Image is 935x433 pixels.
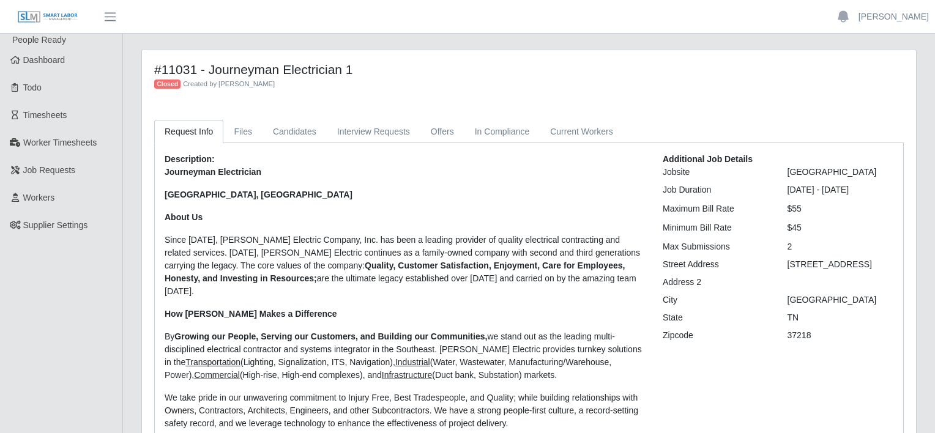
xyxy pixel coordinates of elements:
u: Infrastructure [382,370,432,380]
b: Additional Job Details [663,154,753,164]
span: Worker Timesheets [23,138,97,147]
span: Supplier Settings [23,220,88,230]
strong: Growing our People, Serving our Customers, and Building our Communities, [174,331,487,341]
span: Timesheets [23,110,67,120]
div: [STREET_ADDRESS] [778,258,903,271]
div: Jobsite [654,166,778,179]
a: Files [223,120,263,144]
strong: Journeyman Electrician [165,167,261,177]
div: City [654,294,778,306]
div: Street Address [654,258,778,271]
a: Offers [420,120,464,144]
span: Created by [PERSON_NAME] [183,80,275,87]
div: $55 [778,202,903,215]
div: Zipcode [654,329,778,342]
div: 37218 [778,329,903,342]
div: Job Duration [654,183,778,196]
div: Max Submissions [654,240,778,253]
u: Commercial [194,370,240,380]
div: Address 2 [654,276,778,289]
div: TN [778,311,903,324]
a: Request Info [154,120,223,144]
div: 2 [778,240,903,253]
span: Todo [23,83,42,92]
strong: How [PERSON_NAME] Makes a Difference [165,309,337,319]
a: Current Workers [540,120,623,144]
img: SLM Logo [17,10,78,24]
a: Candidates [263,120,327,144]
p: We take pride in our unwavering commitment to Injury Free, Best Tradespeople, and Quality; while ... [165,391,644,430]
span: Closed [154,80,181,89]
a: In Compliance [464,120,540,144]
u: Transportation [185,357,240,367]
a: Interview Requests [327,120,420,144]
div: [GEOGRAPHIC_DATA] [778,294,903,306]
p: Since [DATE], [PERSON_NAME] Electric Company, Inc. has been a leading provider of quality electri... [165,234,644,298]
u: Industrial [395,357,430,367]
div: State [654,311,778,324]
span: Job Requests [23,165,76,175]
strong: [GEOGRAPHIC_DATA], [GEOGRAPHIC_DATA] [165,190,352,199]
span: Dashboard [23,55,65,65]
strong: About Us [165,212,203,222]
div: [GEOGRAPHIC_DATA] [778,166,903,179]
div: Maximum Bill Rate [654,202,778,215]
p: By we stand out as the leading multi-disciplined electrical contractor and systems integrator in ... [165,330,644,382]
b: Description: [165,154,215,164]
strong: Quality, Customer Satisfaction, Enjoyment, Care for Employees, Honesty, and Investing in Resources; [165,261,625,283]
a: [PERSON_NAME] [859,10,929,23]
span: People Ready [12,35,66,45]
span: Workers [23,193,55,202]
div: [DATE] - [DATE] [778,183,903,196]
div: $45 [778,221,903,234]
div: Minimum Bill Rate [654,221,778,234]
h4: #11031 - Journeyman Electrician 1 [154,62,712,77]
